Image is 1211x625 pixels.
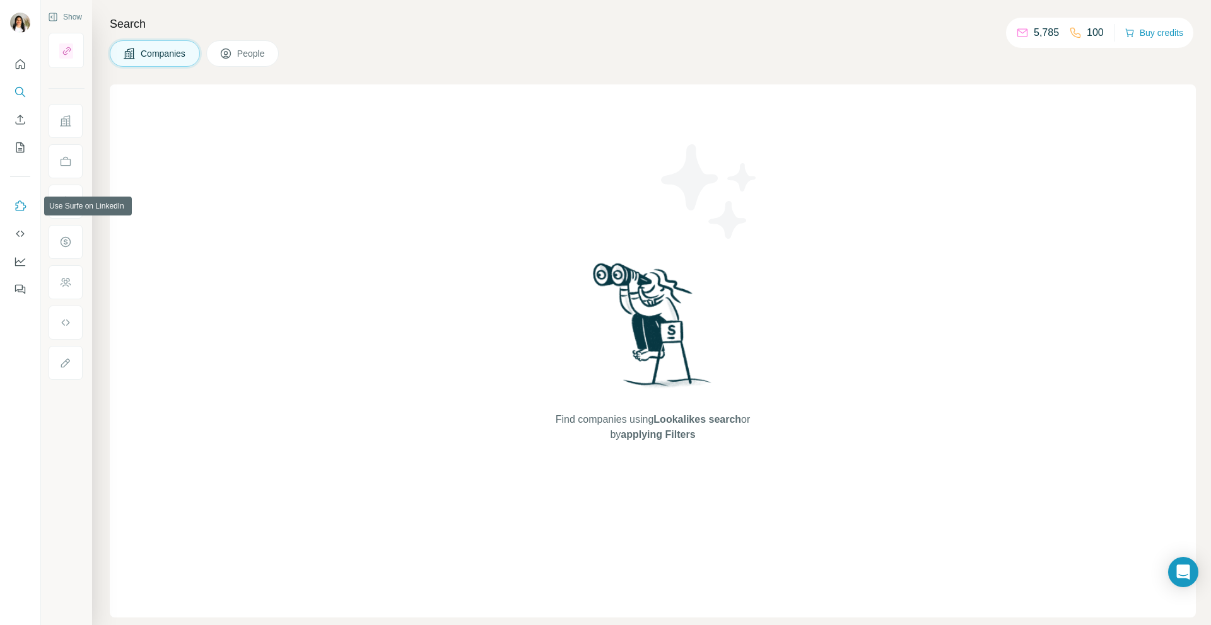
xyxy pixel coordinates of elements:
[10,278,30,301] button: Feedback
[10,250,30,273] button: Dashboard
[10,136,30,159] button: My lists
[1125,24,1183,42] button: Buy credits
[653,414,741,425] span: Lookalikes search
[10,13,30,33] img: Avatar
[1034,25,1059,40] p: 5,785
[653,135,766,248] img: Surfe Illustration - Stars
[621,429,695,440] span: applying Filters
[237,47,266,60] span: People
[10,195,30,217] button: Use Surfe on LinkedIn
[552,412,754,442] span: Find companies using or by
[587,260,718,400] img: Surfe Illustration - Woman searching with binoculars
[1168,557,1198,587] div: Open Intercom Messenger
[39,8,91,26] button: Show
[110,15,1196,33] h4: Search
[10,53,30,76] button: Quick start
[10,81,30,103] button: Search
[141,47,187,60] span: Companies
[10,108,30,131] button: Enrich CSV
[1087,25,1104,40] p: 100
[10,222,30,245] button: Use Surfe API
